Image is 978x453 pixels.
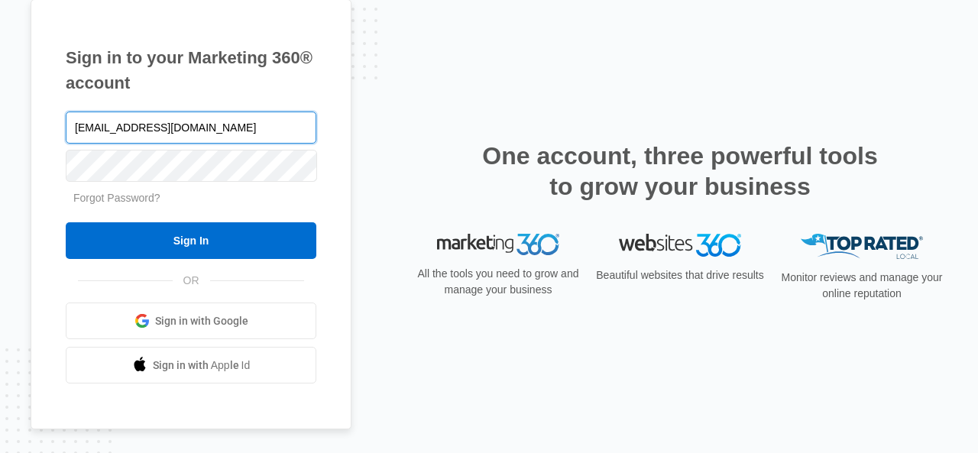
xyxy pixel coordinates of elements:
[66,112,316,144] input: Email
[619,234,741,256] img: Websites 360
[66,347,316,383] a: Sign in with Apple Id
[478,141,882,202] h2: One account, three powerful tools to grow your business
[66,45,316,95] h1: Sign in to your Marketing 360® account
[594,267,766,283] p: Beautiful websites that drive results
[153,358,251,374] span: Sign in with Apple Id
[801,234,923,259] img: Top Rated Local
[155,313,248,329] span: Sign in with Google
[437,234,559,255] img: Marketing 360
[66,222,316,259] input: Sign In
[73,192,160,204] a: Forgot Password?
[173,273,210,289] span: OR
[776,270,947,302] p: Monitor reviews and manage your online reputation
[413,266,584,298] p: All the tools you need to grow and manage your business
[66,303,316,339] a: Sign in with Google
